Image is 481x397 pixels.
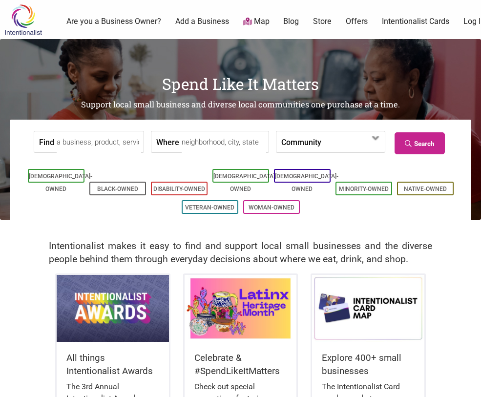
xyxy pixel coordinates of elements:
[182,131,266,153] input: neighborhood, city, state
[39,131,54,152] label: Find
[404,186,447,192] a: Native-Owned
[156,131,179,152] label: Where
[185,204,234,211] a: Veteran-Owned
[322,352,415,377] h5: Explore 400+ small businesses
[57,131,141,153] input: a business, product, service
[243,16,270,27] a: Map
[29,173,92,192] a: [DEMOGRAPHIC_DATA]-Owned
[66,16,161,27] a: Are you a Business Owner?
[153,186,205,192] a: Disability-Owned
[66,352,159,377] h5: All things Intentionalist Awards
[346,16,368,27] a: Offers
[395,132,445,154] a: Search
[213,173,277,192] a: [DEMOGRAPHIC_DATA]-Owned
[97,186,138,192] a: Black-Owned
[281,131,321,152] label: Community
[382,16,449,27] a: Intentionalist Cards
[312,275,424,342] img: Intentionalist Card Map
[185,275,297,342] img: Latinx / Hispanic Heritage Month
[339,186,389,192] a: Minority-Owned
[249,204,294,211] a: Woman-Owned
[194,352,287,377] h5: Celebrate & #SpendLikeItMatters
[283,16,299,27] a: Blog
[49,239,432,266] h2: Intentionalist makes it easy to find and support local small businesses and the diverse people be...
[175,16,229,27] a: Add a Business
[275,173,338,192] a: [DEMOGRAPHIC_DATA]-Owned
[57,275,169,342] img: Intentionalist Awards
[313,16,332,27] a: Store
